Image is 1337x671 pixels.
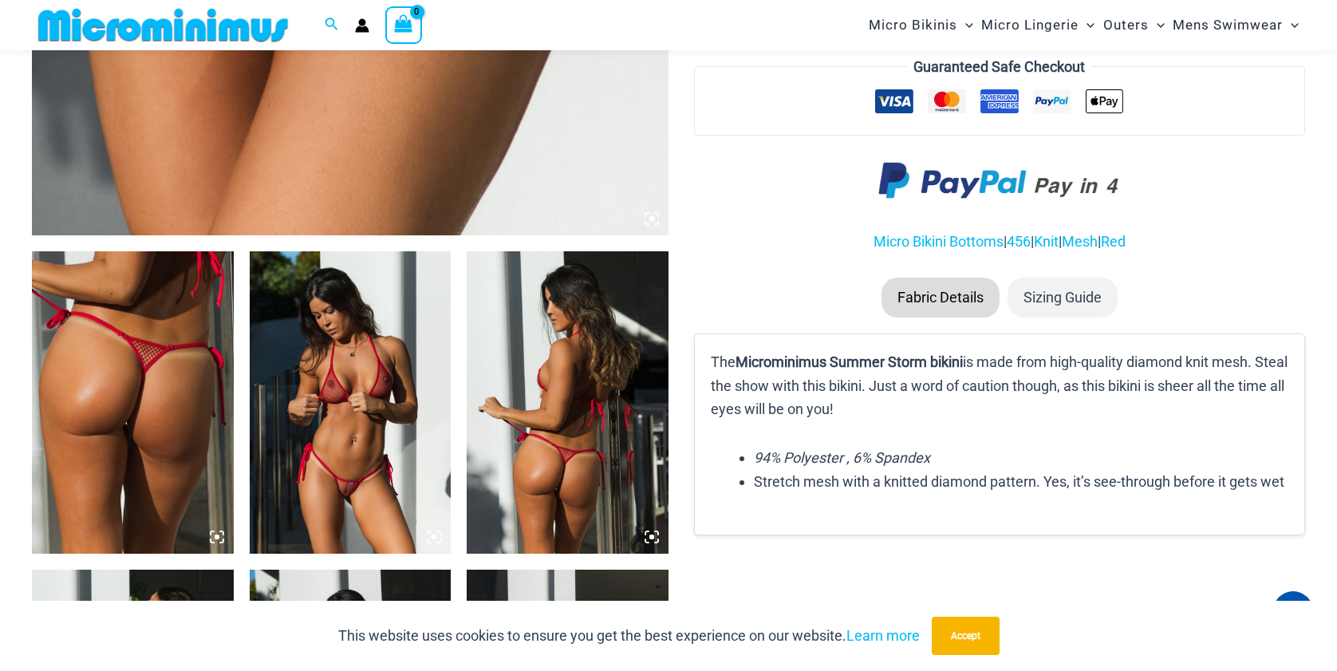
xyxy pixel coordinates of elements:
[467,251,668,554] img: Summer Storm Red 312 Tri Top 456 Micro
[907,55,1091,79] legend: Guaranteed Safe Checkout
[1149,5,1165,45] span: Menu Toggle
[385,6,422,43] a: View Shopping Cart, empty
[1062,233,1098,250] a: Mesh
[846,627,920,644] a: Learn more
[1173,5,1283,45] span: Mens Swimwear
[1007,233,1031,250] a: 456
[250,251,452,554] img: Summer Storm Red 312 Tri Top 456 Micro
[881,278,1000,318] li: Fabric Details
[32,251,234,554] img: Summer Storm Red 456 Micro
[862,2,1305,48] nav: Site Navigation
[977,5,1098,45] a: Micro LingerieMenu ToggleMenu Toggle
[981,5,1079,45] span: Micro Lingerie
[1099,5,1169,45] a: OutersMenu ToggleMenu Toggle
[932,617,1000,655] button: Accept
[754,449,930,466] em: 94% Polyester , 6% Spandex
[1034,233,1059,250] a: Knit
[1169,5,1303,45] a: Mens SwimwearMenu ToggleMenu Toggle
[865,5,977,45] a: Micro BikinisMenu ToggleMenu Toggle
[711,350,1288,421] p: The is made from high-quality diamond knit mesh. Steal the show with this bikini. Just a word of ...
[1283,5,1299,45] span: Menu Toggle
[869,5,957,45] span: Micro Bikinis
[338,624,920,648] p: This website uses cookies to ensure you get the best experience on our website.
[694,230,1305,254] p: | | | |
[1008,278,1118,318] li: Sizing Guide
[754,470,1288,494] li: Stretch mesh with a knitted diamond pattern. Yes, it’s see-through before it gets wet
[1079,5,1094,45] span: Menu Toggle
[957,5,973,45] span: Menu Toggle
[355,18,369,33] a: Account icon link
[325,15,339,35] a: Search icon link
[32,7,294,43] img: MM SHOP LOGO FLAT
[736,353,963,370] b: Microminimus Summer Storm bikini
[874,233,1004,250] a: Micro Bikini Bottoms
[1101,233,1126,250] a: Red
[1103,5,1149,45] span: Outers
